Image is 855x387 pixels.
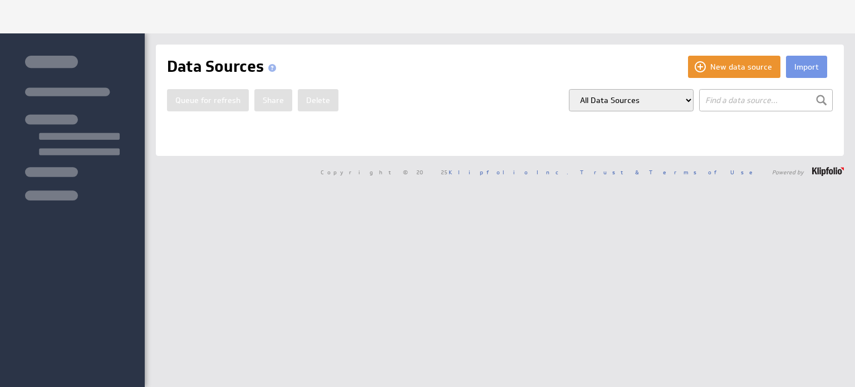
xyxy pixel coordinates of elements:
[699,89,833,111] input: Find a data source...
[298,89,338,111] button: Delete
[688,56,780,78] button: New data source
[25,56,120,200] img: skeleton-sidenav.svg
[254,89,292,111] button: Share
[786,56,827,78] button: Import
[449,168,568,176] a: Klipfolio Inc.
[772,169,804,175] span: Powered by
[167,89,249,111] button: Queue for refresh
[167,56,281,78] h1: Data Sources
[580,168,760,176] a: Trust & Terms of Use
[321,169,568,175] span: Copyright © 2025
[812,167,844,176] img: logo-footer.png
